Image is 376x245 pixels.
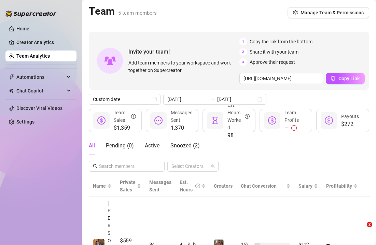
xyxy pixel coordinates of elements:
span: 2 [239,48,247,56]
div: Est. Hours Worked [227,101,250,131]
span: Custom date [93,94,156,104]
span: Chat Copilot [16,85,65,96]
button: Copy Link [326,73,365,84]
span: hourglass [211,116,219,125]
span: Name [93,182,106,190]
span: Profitability [326,183,352,189]
span: Add team members to your workspace and work together on Supercreator. [128,59,237,74]
span: 5 team members [118,10,157,16]
span: 2 [367,222,372,227]
span: message [154,116,163,125]
div: Pending ( 0 ) [106,142,134,150]
th: Name [89,176,116,197]
span: 1,370 [171,124,193,132]
span: setting [293,10,298,15]
span: $272 [341,120,359,128]
div: — [284,124,307,132]
a: Discover Viral Videos [16,105,62,111]
div: Team Sales [114,109,136,124]
span: Messages Sent [171,110,192,123]
span: exclamation-circle [291,125,297,131]
input: Search members [99,162,155,170]
span: Snoozed ( 2 ) [170,142,200,149]
span: Team Profits [284,110,299,123]
span: dollar-circle [325,116,333,125]
span: Copy Link [338,76,360,81]
span: Active [145,142,159,149]
span: to [209,97,214,102]
span: Approve their request [250,58,295,66]
h2: Team [89,5,157,18]
a: Team Analytics [16,53,50,59]
span: thunderbolt [9,74,14,80]
input: Start date [167,96,206,103]
span: $1,359 [114,124,136,132]
th: Creators [210,176,237,197]
span: Manage Team & Permissions [301,10,364,15]
span: Share it with your team [250,48,298,56]
span: Chat Conversion [241,183,277,189]
span: Private Sales [120,179,136,192]
span: Salary [298,183,312,189]
span: question-circle [195,178,200,193]
a: Settings [16,119,34,125]
img: logo-BBDzfeDw.svg [5,10,57,17]
div: Est. Hours [180,178,200,193]
span: info-circle [131,109,136,124]
span: 98 [227,131,250,140]
a: Home [16,26,29,31]
span: swap-right [209,97,214,102]
a: Creator Analytics [16,37,71,48]
span: team [211,164,215,168]
span: copy [331,76,336,81]
span: question-circle [245,101,250,131]
span: Copy the link from the bottom [250,38,312,45]
span: Payouts [341,114,359,119]
span: $559 [120,236,141,245]
span: search [93,164,98,169]
span: dollar-circle [97,116,106,125]
span: dollar-circle [268,116,276,125]
div: All [89,142,95,150]
input: End date [217,96,256,103]
span: calendar [153,97,157,101]
img: Chat Copilot [9,88,13,93]
iframe: Intercom live chat [353,222,369,238]
span: Messages Sent [149,179,171,192]
span: 1 [239,38,247,45]
span: 3 [239,58,247,66]
button: Manage Team & Permissions [288,7,369,18]
span: Invite your team! [128,47,239,56]
span: Automations [16,72,65,83]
